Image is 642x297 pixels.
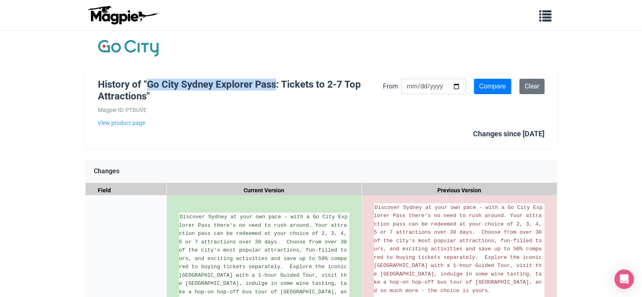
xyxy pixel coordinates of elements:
div: Field [86,183,167,198]
a: Clear [519,79,545,94]
input: Compare [474,79,511,94]
div: Changes [86,160,557,183]
div: Open Intercom Messenger [614,269,634,289]
img: Company Logo [98,38,159,58]
span: Discover Sydney at your own pace - with a Go City Explorer Pass there's no need to rush around. Y... [374,204,545,294]
div: Changes since [DATE] [473,128,545,140]
label: From [383,81,398,92]
div: Magpie ID: PTBUVE [98,105,383,114]
img: logo-ab69f6fb50320c5b225c76a69d11143b.png [86,5,159,25]
h1: History of "Go City Sydney Explorer Pass: Tickets to 2-7 Top Attractions" [98,79,383,102]
a: View product page [98,118,383,127]
div: Current Version [167,183,362,198]
div: Previous Version [362,183,557,198]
